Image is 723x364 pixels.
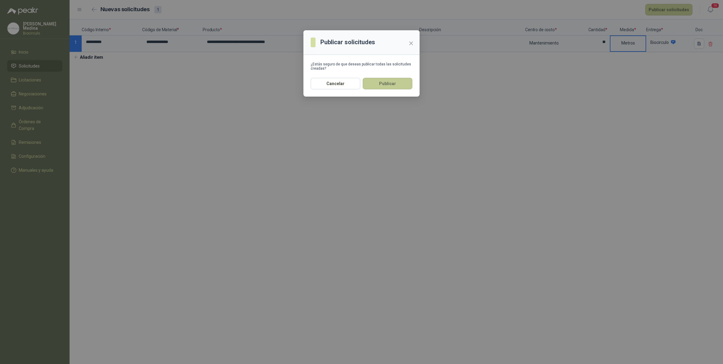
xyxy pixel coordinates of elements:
[409,41,414,46] span: close
[406,38,416,48] button: Close
[311,78,360,89] button: Cancelar
[311,62,412,71] div: ¿Estás seguro de que deseas publicar todas las solicitudes creadas?
[320,38,375,47] h3: Publicar solicitudes
[363,78,412,89] button: Publicar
